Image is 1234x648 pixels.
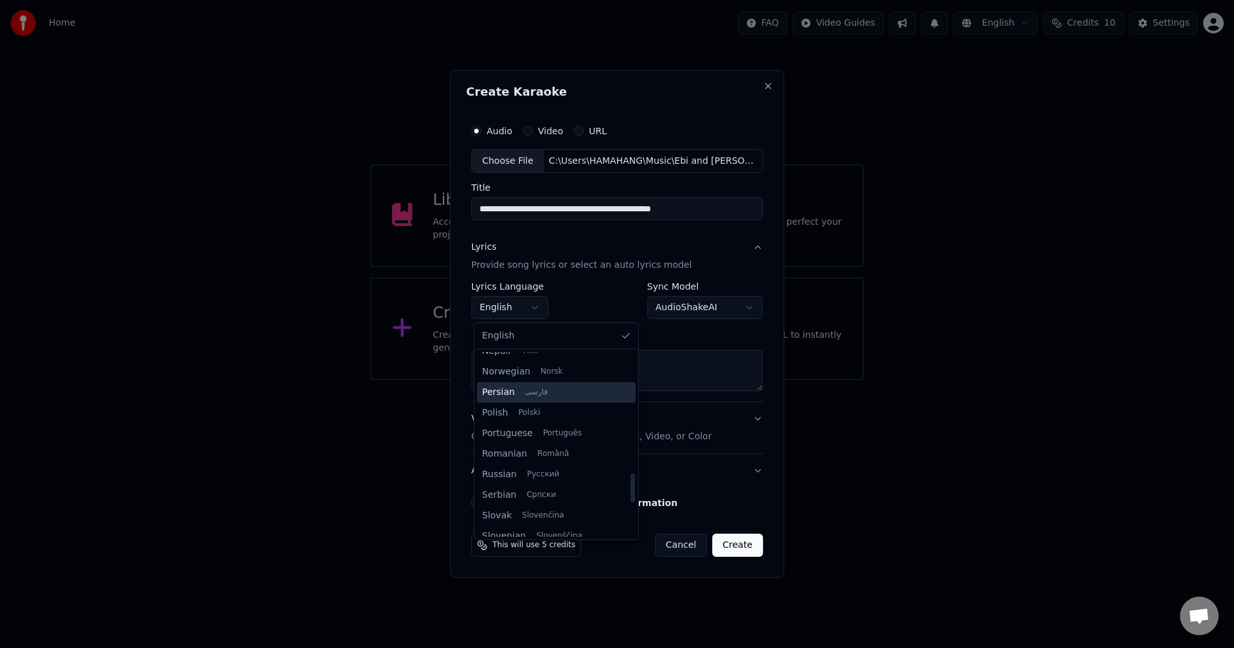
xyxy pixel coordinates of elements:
span: Slovenščina [536,531,582,541]
span: Polski [518,408,540,418]
span: Norsk [541,367,562,377]
span: Српски [526,490,556,500]
span: Slovak [482,509,512,522]
span: English [482,329,515,342]
span: Русский [527,469,559,480]
span: Serbian [482,489,516,502]
span: Português [543,428,582,439]
span: Portuguese [482,427,533,440]
span: नेपाली [521,346,538,356]
span: Romanian [482,448,527,460]
span: Norwegian [482,365,530,378]
span: فارسی [525,387,548,398]
span: Polish [482,407,508,419]
span: Română [537,449,569,459]
span: Slovenčina [522,511,564,521]
span: Nepali [482,345,510,358]
span: Slovenian [482,530,526,543]
span: Russian [482,468,517,481]
span: Persian [482,386,515,399]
